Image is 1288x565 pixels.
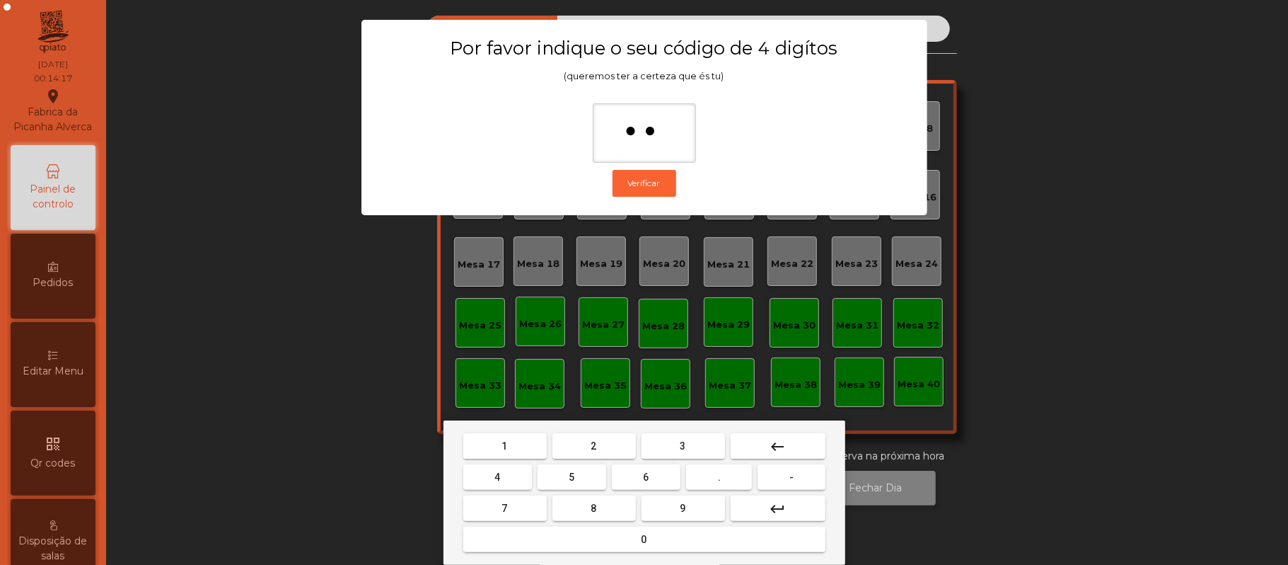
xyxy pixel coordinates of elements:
span: . [718,472,721,483]
span: (queremos ter a certeza que és tu) [564,71,724,81]
mat-icon: keyboard_backspace [770,438,787,455]
span: 5 [569,472,574,483]
span: 2 [591,440,597,452]
span: - [789,472,794,483]
span: 0 [642,534,647,545]
span: 7 [502,503,508,514]
span: 3 [680,440,686,452]
span: 4 [494,472,500,483]
mat-icon: keyboard_return [770,501,787,518]
h3: Por favor indique o seu código de 4 digítos [389,37,900,59]
button: Verificar [613,170,676,197]
span: 9 [680,503,686,514]
span: 8 [591,503,597,514]
span: 1 [502,440,508,452]
span: 6 [644,472,649,483]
